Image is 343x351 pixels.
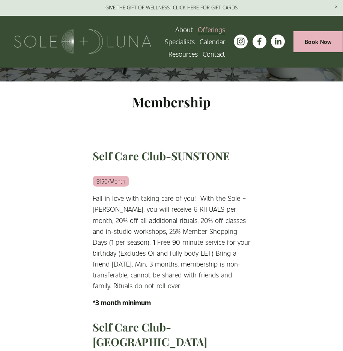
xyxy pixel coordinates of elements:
a: Contact [203,48,225,60]
p: Fall in love with taking care of you! With the Sole + [PERSON_NAME], you will receive 6 RITUALS p... [93,193,250,291]
h2: Membership [93,93,250,110]
a: Book Now [293,31,343,52]
h3: Self Care Club-[GEOGRAPHIC_DATA] [93,320,250,349]
a: Calendar [200,36,225,48]
a: facebook-unauth [253,35,266,48]
em: $150/Month [93,176,129,187]
a: folder dropdown [168,48,198,60]
img: Sole + Luna [14,29,152,54]
a: folder dropdown [198,23,225,36]
a: LinkedIn [271,35,285,48]
a: instagram-unauth [234,35,248,48]
a: Specialists [165,36,195,48]
span: Resources [168,48,198,59]
h3: Self Care Club-SUNSTONE [93,149,250,163]
strong: *3 month minimum [93,298,151,307]
span: Offerings [198,24,225,35]
a: About [175,23,193,36]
